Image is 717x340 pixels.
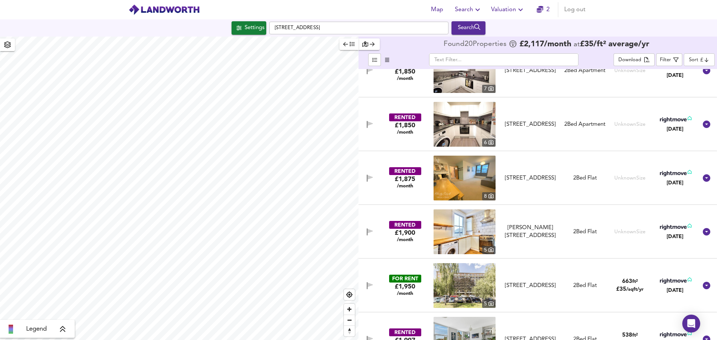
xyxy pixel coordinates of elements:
div: [DATE] [658,72,692,79]
div: RENTED [389,167,421,175]
button: Settings [232,21,266,35]
span: £ 35 / ft² average /yr [580,40,649,48]
div: Found 20 Propert ies [444,41,508,48]
div: RENTED [389,221,421,229]
svg: Show Details [702,120,711,129]
div: split button [614,53,654,66]
div: Settings [245,23,264,33]
button: Search [452,2,485,17]
div: [STREET_ADDRESS] [502,67,559,75]
div: [DATE] [658,233,692,240]
span: /month [397,291,413,297]
div: Unknown Size [614,121,646,128]
div: 7 [482,85,496,93]
button: 2 [531,2,555,17]
span: 663 [622,279,632,284]
div: Sort [689,56,698,63]
div: RENTED [389,328,421,336]
div: RENTED£1,875 /monthproperty thumbnail 8 [STREET_ADDRESS]2Bed FlatUnknownSize[DATE] [358,151,717,205]
img: property thumbnail [434,48,496,93]
span: £ 2,117 /month [519,41,571,48]
span: /month [397,183,413,189]
div: 5 [482,246,496,254]
div: £1,850 [395,121,415,135]
span: £ 35 [616,287,643,292]
span: Legend [26,325,47,334]
span: ft² [632,333,638,338]
button: Valuation [488,2,528,17]
div: Morrish Road, London, SW2 4EG [499,224,562,240]
span: /sqft/yr [626,287,643,292]
span: /month [397,237,413,243]
span: at [574,41,580,48]
div: RENTED£1,900 /monthproperty thumbnail 5 [PERSON_NAME][STREET_ADDRESS]2Bed FlatUnknownSize[DATE] [358,205,717,259]
div: Brixton Hill, Brixton Hill, SW2 1HP [499,121,562,128]
div: 2 Bed Flat [573,228,597,236]
svg: Show Details [702,174,711,183]
input: Enter a location... [269,22,448,34]
div: [STREET_ADDRESS] [502,282,559,290]
div: £1,875 [395,175,415,189]
div: 5 [482,300,496,308]
span: Search [455,4,482,15]
div: Search [453,23,484,33]
div: [STREET_ADDRESS] [502,174,559,182]
a: property thumbnail 5 [434,263,496,308]
div: 8 [482,192,496,200]
a: property thumbnail 8 [434,156,496,200]
img: property thumbnail [434,209,496,254]
span: /month [397,130,413,135]
a: property thumbnail 7 [434,48,496,93]
img: property thumbnail [434,263,496,308]
div: 2 Bed Flat [573,282,597,290]
div: [PERSON_NAME][STREET_ADDRESS] [502,224,559,240]
div: Open Intercom Messenger [682,315,700,333]
a: property thumbnail 5 [434,209,496,254]
div: £1,850 [395,68,415,82]
span: Valuation [491,4,525,15]
div: Brixton Hill, Brixton Hill, SW2 1HP [499,67,562,75]
div: 2 Bed Flat [573,174,597,182]
button: Map [425,2,449,17]
div: Unknown Size [614,228,646,235]
span: 538 [622,333,632,338]
span: ft² [632,279,638,284]
div: [DATE] [658,125,692,133]
div: Filter [660,56,671,65]
a: property thumbnail 6 [434,102,496,147]
div: FOR RENT [389,275,421,283]
button: Filter [656,53,682,66]
div: [STREET_ADDRESS] [502,121,559,128]
button: Find my location [344,289,355,300]
button: Zoom in [344,304,355,315]
svg: Show Details [702,227,711,236]
div: £1,900 [395,229,415,243]
div: Redlands Way, Brixton, SW2 3LT [499,282,562,290]
button: Reset bearing to north [344,325,355,336]
div: RENTED [389,113,421,121]
button: Search [451,21,485,35]
button: Download [614,53,654,66]
div: Unknown Size [614,175,646,182]
img: logo [128,4,200,15]
svg: Show Details [702,281,711,290]
span: Map [428,4,446,15]
img: property thumbnail [434,102,496,147]
div: 6 [482,138,496,147]
div: Click to configure Search Settings [232,21,266,35]
div: Run Your Search [451,21,485,35]
div: 2 Bed Apartment [564,67,605,75]
button: Zoom out [344,315,355,325]
a: 2 [537,4,550,15]
div: [DATE] [658,179,692,187]
div: Unknown Size [614,67,646,74]
div: Download [618,56,641,65]
input: Text Filter... [429,53,578,66]
svg: Show Details [702,66,711,75]
div: FOR RENT£1,950 /monthproperty thumbnail 5 [STREET_ADDRESS]2Bed Flat663ft²£35/sqft/yr[DATE] [358,259,717,312]
div: [DATE] [658,287,692,294]
div: £1,850 /monthproperty thumbnail 7 [STREET_ADDRESS]2Bed ApartmentUnknownSize[DATE] [358,44,717,97]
